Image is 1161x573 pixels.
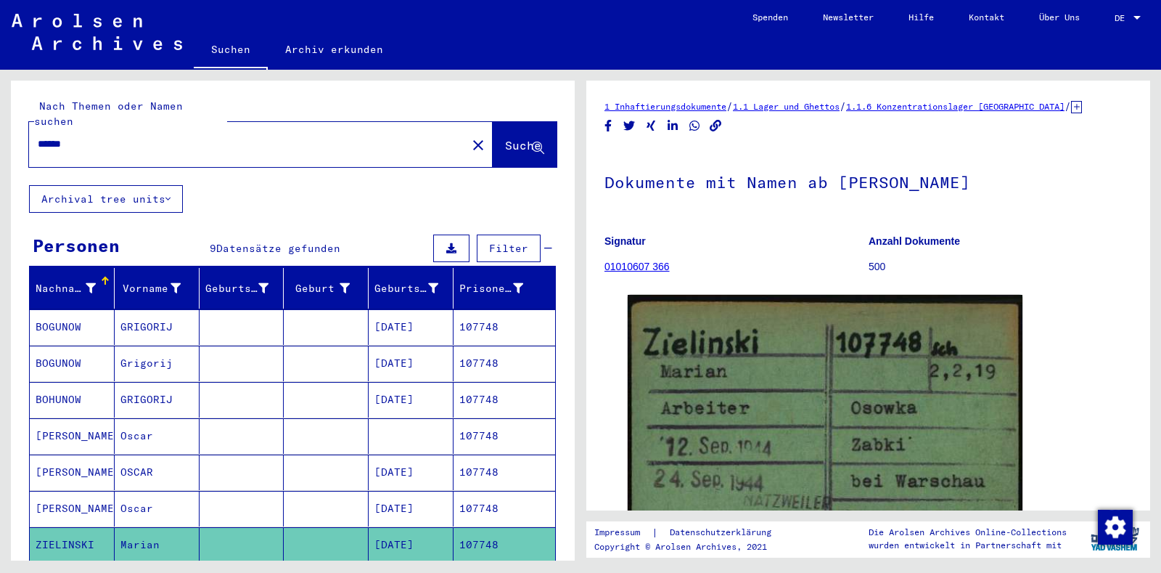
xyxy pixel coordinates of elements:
[454,455,555,490] mat-cell: 107748
[505,138,541,153] span: Suche
[846,101,1064,112] a: 1.1.6 Konzentrationslager [GEOGRAPHIC_DATA]
[644,117,659,135] button: Share on Xing
[454,491,555,527] mat-cell: 107748
[30,455,115,490] mat-cell: [PERSON_NAME]
[36,281,96,296] div: Nachname
[30,491,115,527] mat-cell: [PERSON_NAME]
[210,242,216,255] span: 9
[29,185,183,213] button: Archival tree units
[604,149,1132,213] h1: Dokumente mit Namen ab [PERSON_NAME]
[369,491,454,527] mat-cell: [DATE]
[115,491,200,527] mat-cell: Oscar
[1097,509,1132,544] div: Zustimmung ändern
[369,268,454,309] mat-header-cell: Geburtsdatum
[594,540,789,553] p: Copyright © Arolsen Archives, 2021
[459,281,523,296] div: Prisoner #
[34,99,183,128] mat-label: Nach Themen oder Namen suchen
[454,309,555,345] mat-cell: 107748
[1088,521,1142,557] img: yv_logo.png
[284,268,369,309] mat-header-cell: Geburt‏
[33,232,120,259] div: Personen
[369,455,454,490] mat-cell: [DATE]
[369,346,454,381] mat-cell: [DATE]
[115,382,200,418] mat-cell: GRIGORIJ
[658,525,789,540] a: Datenschutzerklärung
[454,382,555,418] mat-cell: 107748
[622,117,637,135] button: Share on Twitter
[36,277,114,300] div: Nachname
[30,309,115,345] mat-cell: BOGUNOW
[115,346,200,381] mat-cell: Grigorij
[1064,99,1071,113] span: /
[30,418,115,454] mat-cell: [PERSON_NAME]
[30,527,115,563] mat-cell: ZIELINSKI
[120,277,199,300] div: Vorname
[604,101,726,112] a: 1 Inhaftierungsdokumente
[454,527,555,563] mat-cell: 107748
[665,117,681,135] button: Share on LinkedIn
[708,117,723,135] button: Copy link
[374,277,456,300] div: Geburtsdatum
[120,281,181,296] div: Vorname
[30,382,115,418] mat-cell: BOHUNOW
[115,527,200,563] mat-cell: Marian
[687,117,702,135] button: Share on WhatsApp
[194,32,268,70] a: Suchen
[369,382,454,418] mat-cell: [DATE]
[454,418,555,454] mat-cell: 107748
[1098,510,1133,545] img: Zustimmung ändern
[840,99,846,113] span: /
[369,309,454,345] mat-cell: [DATE]
[216,242,340,255] span: Datensätze gefunden
[604,261,670,272] a: 01010607 366
[594,525,789,540] div: |
[12,14,182,50] img: Arolsen_neg.svg
[115,418,200,454] mat-cell: Oscar
[869,539,1067,552] p: wurden entwickelt in Partnerschaft mit
[200,268,284,309] mat-header-cell: Geburtsname
[601,117,616,135] button: Share on Facebook
[115,455,200,490] mat-cell: OSCAR
[454,346,555,381] mat-cell: 107748
[477,235,541,262] button: Filter
[205,277,287,300] div: Geburtsname
[594,525,652,540] a: Impressum
[869,526,1067,539] p: Die Arolsen Archives Online-Collections
[30,346,115,381] mat-cell: BOGUNOW
[290,281,350,296] div: Geburt‏
[469,137,487,154] mat-icon: close
[869,235,960,247] b: Anzahl Dokumente
[30,268,115,309] mat-header-cell: Nachname
[268,32,401,67] a: Archiv erkunden
[726,99,733,113] span: /
[604,235,646,247] b: Signatur
[733,101,840,112] a: 1.1 Lager und Ghettos
[1115,13,1131,23] span: DE
[493,122,557,167] button: Suche
[369,527,454,563] mat-cell: [DATE]
[290,277,368,300] div: Geburt‏
[454,268,555,309] mat-header-cell: Prisoner #
[464,130,493,159] button: Clear
[869,259,1132,275] p: 500
[489,242,528,255] span: Filter
[115,268,200,309] mat-header-cell: Vorname
[374,281,438,296] div: Geburtsdatum
[115,309,200,345] mat-cell: GRIGORIJ
[459,277,541,300] div: Prisoner #
[205,281,269,296] div: Geburtsname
